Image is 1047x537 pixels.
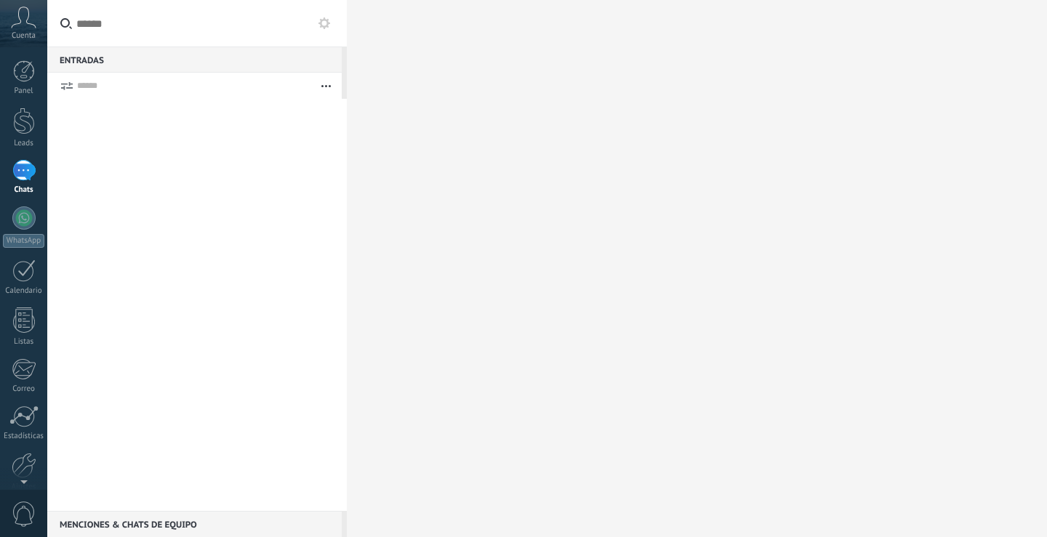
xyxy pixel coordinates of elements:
span: Cuenta [12,31,36,41]
div: Calendario [3,286,45,296]
div: Chats [3,185,45,195]
div: WhatsApp [3,234,44,248]
div: Estadísticas [3,432,45,441]
div: Leads [3,139,45,148]
div: Correo [3,384,45,394]
div: Panel [3,86,45,96]
button: Más [310,73,342,99]
div: Listas [3,337,45,347]
div: Menciones & Chats de equipo [47,511,342,537]
div: Entradas [47,47,342,73]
